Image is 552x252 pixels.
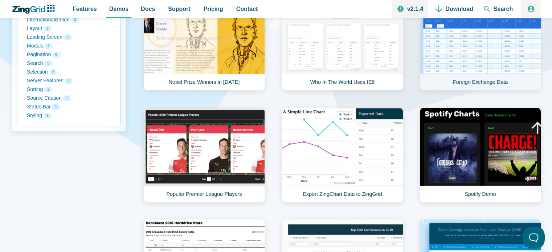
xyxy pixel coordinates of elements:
[143,107,265,203] a: Popular Premier League Players
[73,4,97,14] span: Features
[204,4,223,14] span: Pricing
[109,4,128,14] span: Demos
[27,111,111,120] button: Styling 9
[27,33,111,42] button: Loading Screen 1
[27,24,111,33] button: Layout 3
[27,103,111,111] button: Status Bar 1
[27,59,111,68] button: Search 5
[27,50,111,59] button: Pagination 6
[523,227,545,248] iframe: Toggle Customer Support
[168,4,190,14] span: Support
[12,5,58,14] a: ZingChart Logo. Click to return to the homepage
[27,94,111,103] button: Source Citation 1
[27,85,111,94] button: Sorting 2
[420,107,541,203] a: Spotify Demo
[27,77,111,85] button: Server Features 4
[236,4,258,14] span: Contact
[27,42,111,50] button: Modals 1
[141,4,155,14] span: Docs
[27,16,111,24] button: Internationalization 3
[27,68,111,77] button: Selection 2
[282,107,403,203] a: Export ZingChart Data to ZingGrid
